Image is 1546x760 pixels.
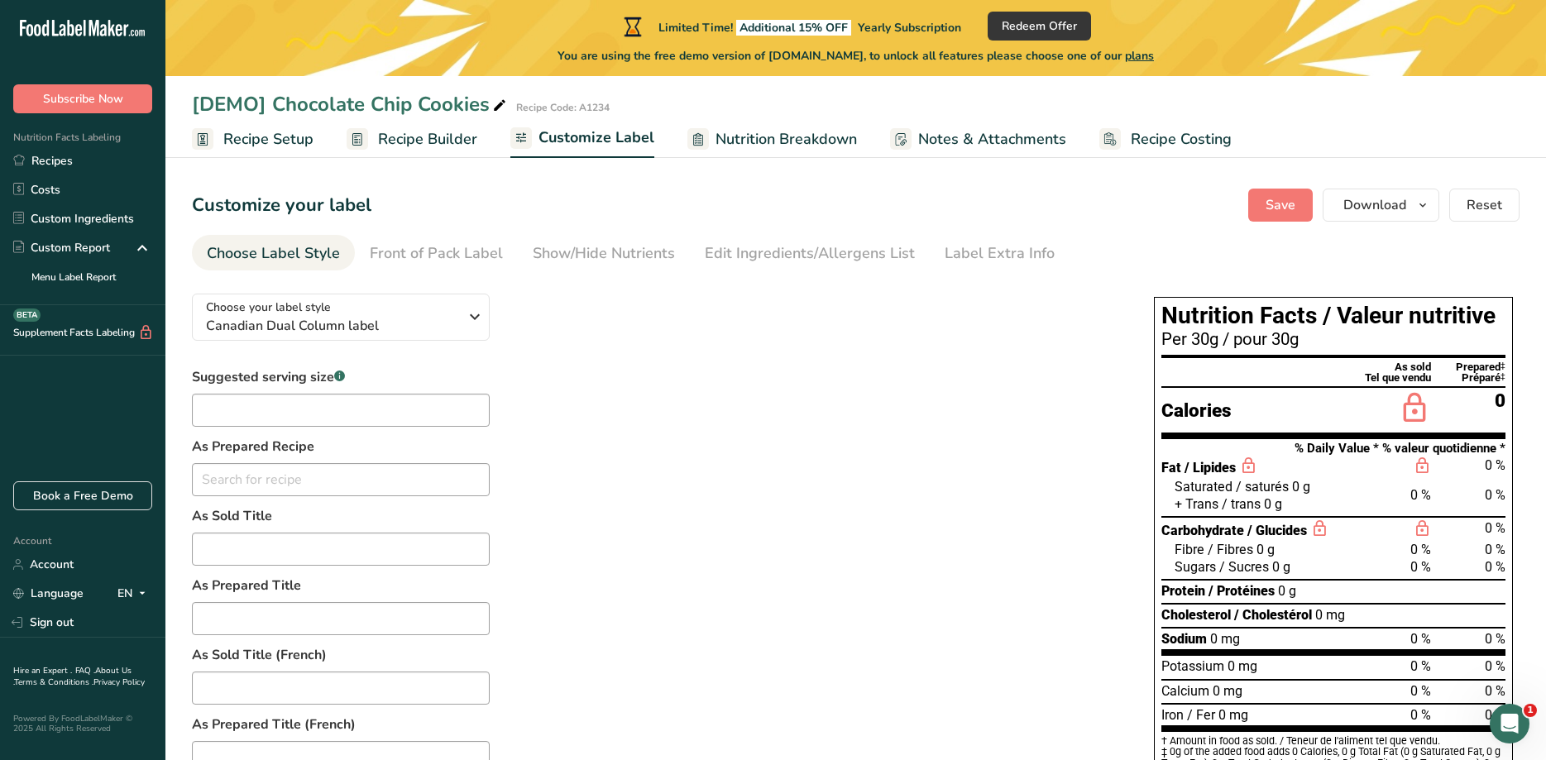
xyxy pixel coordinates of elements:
div: BETA [13,308,41,322]
span: 1 [1524,704,1537,717]
span: Notes & Attachments [918,128,1066,151]
span: 0 g [1272,558,1290,576]
span: / Fer [1187,707,1215,723]
span: Recipe Costing [1131,128,1232,151]
span: Sodium [1161,631,1207,647]
div: % Daily Value * % valeur quotidienne * [1161,442,1505,455]
div: Prepared [1431,361,1505,372]
div: Tel que vendu [1365,372,1431,383]
div: ‡ [1501,361,1505,372]
span: plans [1125,48,1154,64]
span: Choose your label style [206,299,331,316]
span: Nutrition Breakdown [716,128,857,151]
div: † Amount in food as sold. / Teneur de l'aliment tel que vendu. [1161,735,1505,747]
label: Suggested serving size [192,367,490,387]
a: Privacy Policy [93,676,145,688]
div: Show/Hide Nutrients [533,242,675,265]
span: 0 g [1292,478,1310,495]
span: / Cholestérol [1234,607,1312,623]
span: 0 g [1278,582,1296,600]
span: 0 % [1485,457,1505,473]
a: Recipe Setup [192,121,314,158]
a: FAQ . [75,665,95,676]
span: 0 % [1485,707,1505,723]
a: Terms & Conditions . [14,676,93,688]
div: Préparé [1431,372,1505,383]
span: / Fibres [1208,542,1253,557]
input: Search for recipe [192,463,490,496]
span: / Lipides [1185,460,1236,476]
button: Save [1248,189,1313,222]
a: About Us . [13,665,132,688]
span: Sugars [1175,559,1216,575]
div: Label Extra Info [945,242,1055,265]
span: Save [1266,195,1295,215]
span: Recipe Setup [223,128,314,151]
label: As Prepared Title (French) [192,715,490,734]
span: Cholesterol [1161,607,1231,623]
button: Download [1323,189,1439,222]
span: / trans [1222,496,1261,512]
span: Carbohydrate [1161,523,1244,538]
span: Additional 15% OFF [736,20,851,36]
span: Reset [1467,195,1502,215]
span: 0 mg [1315,606,1345,624]
span: Potassium [1161,658,1224,674]
a: Language [13,579,84,608]
span: Fat [1161,460,1181,476]
div: 0 [1431,391,1505,433]
span: Fibre [1175,542,1204,557]
span: 0 % [1485,683,1505,699]
a: Hire an Expert . [13,665,72,676]
a: Recipe Builder [347,121,477,158]
span: Protein [1161,583,1205,599]
label: As Prepared Title [192,576,490,595]
span: 0 % [1485,520,1505,536]
div: Recipe Code: A1234 [516,100,610,115]
iframe: Intercom live chat [1490,704,1529,743]
span: 0 g [1264,495,1282,513]
span: 0 g [1256,541,1275,558]
span: 0 mg [1228,657,1257,675]
button: Reset [1449,189,1520,222]
span: + Trans [1175,496,1218,512]
div: [DEMO] Chocolate Chip Cookies [192,89,510,119]
span: 0 % [1410,487,1431,503]
span: Calcium [1161,683,1209,699]
span: 0 % [1410,631,1431,647]
label: As Sold Title [192,506,490,526]
span: 0 % [1410,707,1431,723]
div: Edit Ingredients/Allergens List [705,242,915,265]
span: / Glucides [1247,523,1307,538]
span: / saturés [1236,479,1289,495]
span: / Sucres [1219,559,1269,575]
span: 0 mg [1213,682,1242,700]
a: Customize Label [510,119,654,159]
div: Limited Time! [620,17,961,36]
a: Notes & Attachments [890,121,1066,158]
span: / Protéines [1209,583,1275,599]
span: 0 % [1485,542,1505,557]
span: Iron [1161,707,1184,723]
span: 0 % [1410,683,1431,699]
h1: Nutrition Facts / Valeur nutritive [1161,304,1505,327]
span: Canadian Dual Column label [206,316,458,336]
div: Choose Label Style [207,242,340,265]
span: 0 mg [1210,630,1240,648]
span: Recipe Builder [378,128,477,151]
button: Subscribe Now [13,84,152,113]
span: You are using the free demo version of [DOMAIN_NAME], to unlock all features please choose one of... [558,47,1154,65]
div: ‡ [1501,372,1505,383]
div: Calories [1161,401,1232,420]
label: As Prepared Recipe [192,437,490,456]
div: Per 30g / pour 30g [1161,331,1505,347]
span: 0 % [1410,542,1431,557]
span: Redeem Offer [1002,17,1077,35]
a: Nutrition Breakdown [687,121,857,158]
span: Saturated [1175,479,1232,495]
a: Recipe Costing [1099,121,1232,158]
span: 0 % [1485,487,1505,503]
div: EN [117,584,152,604]
a: Book a Free Demo [13,481,152,510]
span: 0 % [1485,658,1505,674]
